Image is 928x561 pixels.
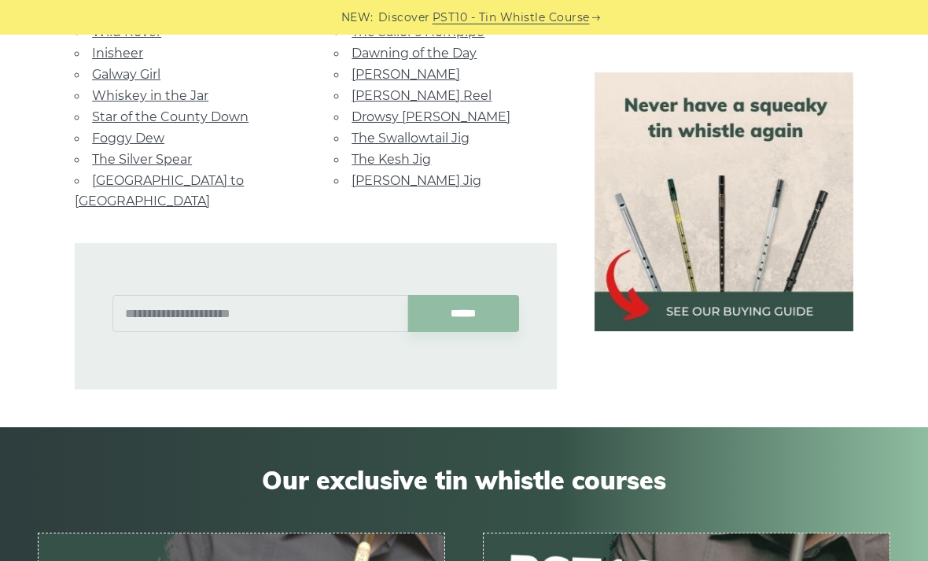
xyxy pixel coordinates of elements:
[595,72,853,331] img: tin whistle buying guide
[92,24,161,39] a: Wild Rover
[352,131,470,146] a: The Swallowtail Jig
[352,67,460,82] a: [PERSON_NAME]
[352,152,431,167] a: The Kesh Jig
[75,173,244,209] a: [GEOGRAPHIC_DATA] to [GEOGRAPHIC_DATA]
[92,109,249,124] a: Star of the County Down
[352,24,484,39] a: The Sailor’s Hornpipe
[378,9,430,27] span: Discover
[352,88,492,103] a: [PERSON_NAME] Reel
[92,131,164,146] a: Foggy Dew
[433,9,590,27] a: PST10 - Tin Whistle Course
[92,46,143,61] a: Inisheer
[352,46,477,61] a: Dawning of the Day
[92,67,160,82] a: Galway Girl
[341,9,374,27] span: NEW:
[92,152,192,167] a: The Silver Spear
[352,109,510,124] a: Drowsy [PERSON_NAME]
[352,173,481,188] a: [PERSON_NAME] Jig
[38,465,890,495] span: Our exclusive tin whistle courses
[92,88,208,103] a: Whiskey in the Jar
